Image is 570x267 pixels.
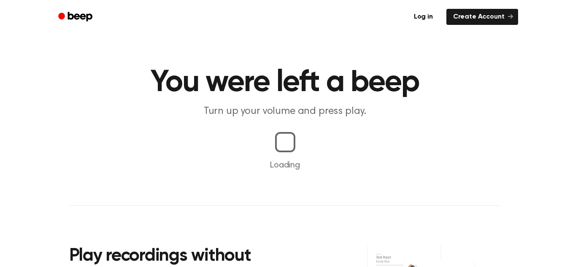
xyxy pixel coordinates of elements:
a: Log in [405,7,441,27]
a: Create Account [446,9,518,25]
p: Turn up your volume and press play. [123,105,447,119]
a: Beep [52,9,100,25]
h1: You were left a beep [69,67,501,98]
p: Loading [10,159,560,172]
